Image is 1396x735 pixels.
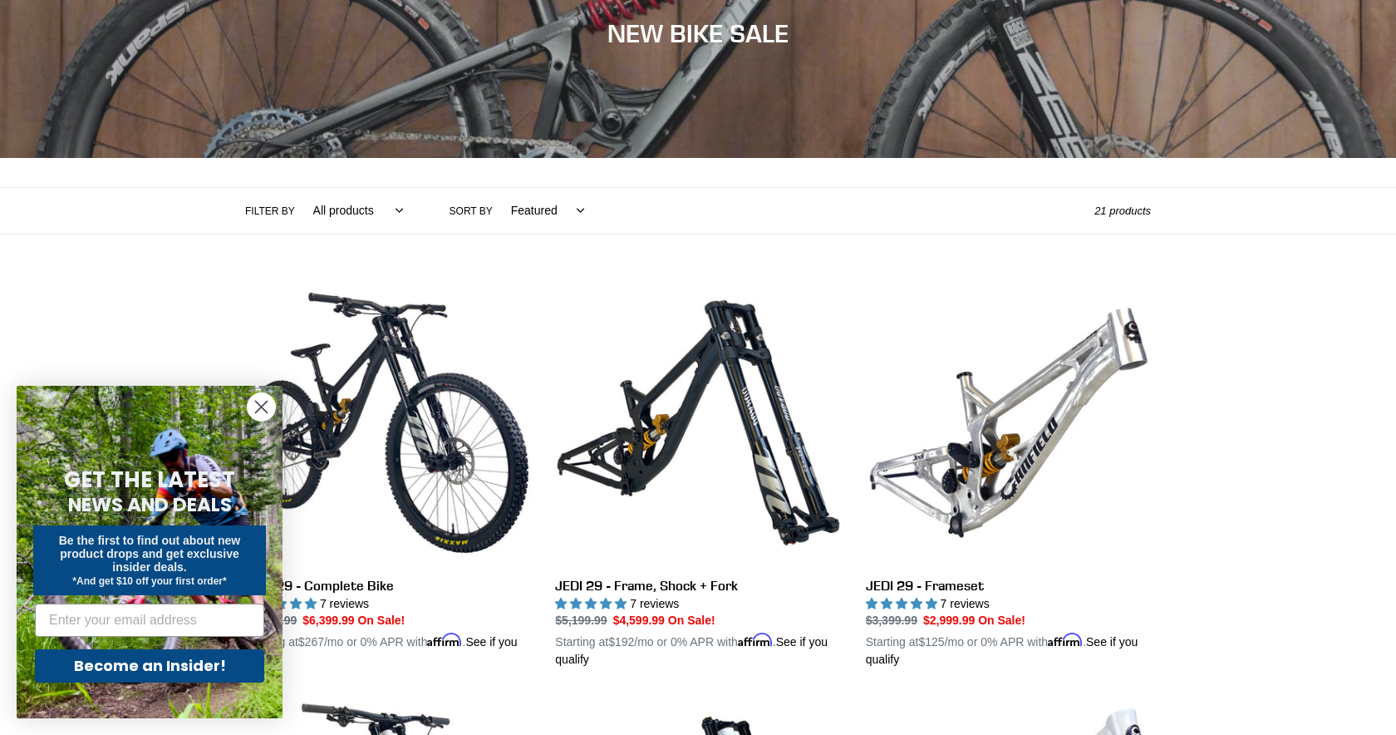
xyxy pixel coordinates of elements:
label: Filter by [245,204,295,219]
button: Become an Insider! [35,649,264,683]
span: 21 products [1094,205,1151,217]
span: Be the first to find out about new product drops and get exclusive insider deals. [59,534,241,574]
span: GET THE LATEST [64,465,235,495]
span: NEWS AND DEALS [68,491,232,518]
label: Sort by [450,204,493,219]
input: Enter your email address [35,604,264,637]
span: *And get $10 off your first order* [72,575,226,587]
button: Close dialog [247,392,276,422]
span: NEW BIKE SALE [607,18,789,48]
